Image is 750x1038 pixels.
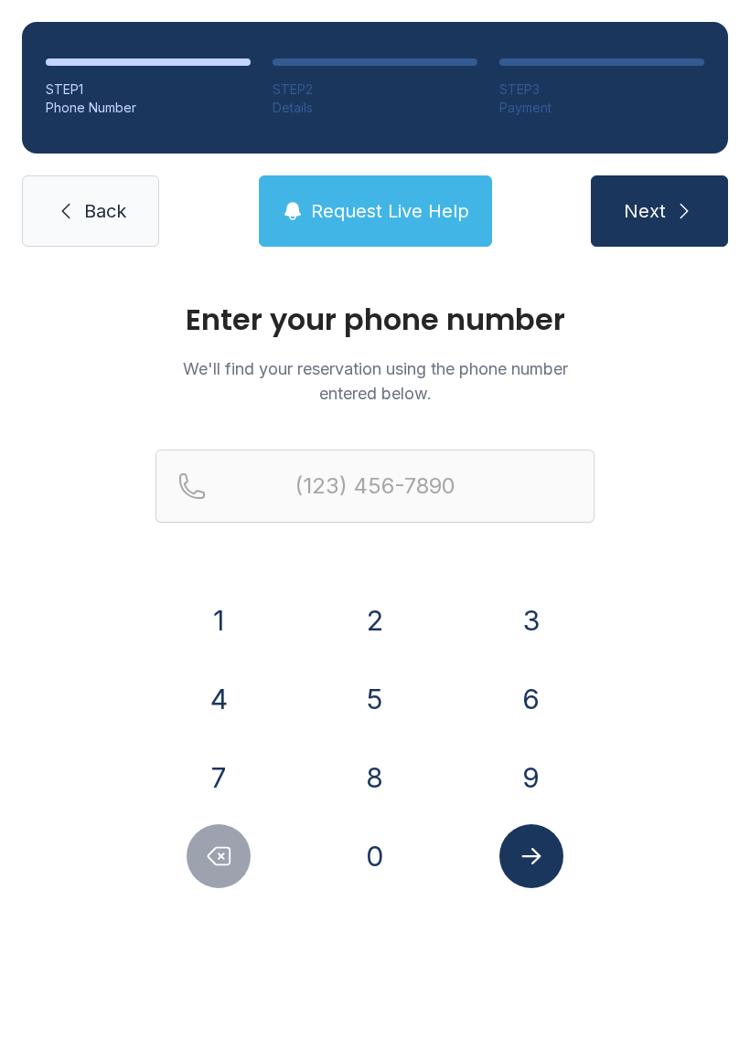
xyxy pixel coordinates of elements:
[624,198,666,224] span: Next
[311,198,469,224] span: Request Live Help
[187,588,251,652] button: 1
[499,80,704,99] div: STEP 3
[187,746,251,810] button: 7
[155,305,595,334] h1: Enter your phone number
[499,99,704,117] div: Payment
[343,667,407,731] button: 5
[155,356,595,406] p: We'll find your reservation using the phone number entered below.
[499,746,563,810] button: 9
[155,450,595,523] input: Reservation phone number
[343,588,407,652] button: 2
[84,198,126,224] span: Back
[187,667,251,731] button: 4
[343,746,407,810] button: 8
[499,667,563,731] button: 6
[187,824,251,888] button: Delete number
[273,99,477,117] div: Details
[499,824,563,888] button: Submit lookup form
[46,99,251,117] div: Phone Number
[499,588,563,652] button: 3
[273,80,477,99] div: STEP 2
[343,824,407,888] button: 0
[46,80,251,99] div: STEP 1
